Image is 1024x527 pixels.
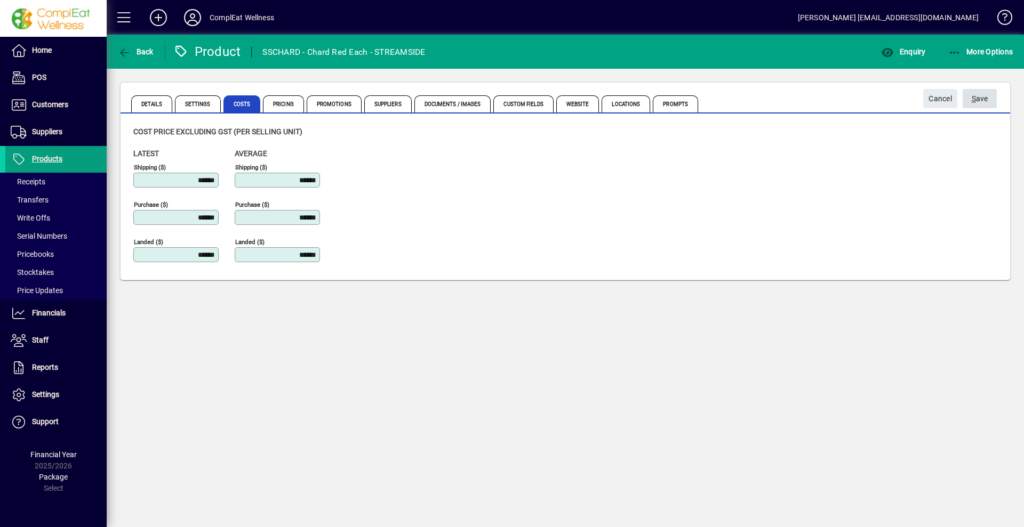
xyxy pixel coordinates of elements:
[989,2,1011,37] a: Knowledge Base
[262,44,425,61] div: SSCHARD - Chard Red Each - STREAMSIDE
[133,149,159,158] span: Latest
[173,43,241,60] div: Product
[32,336,49,344] span: Staff
[307,95,362,112] span: Promotions
[946,42,1016,61] button: More Options
[210,9,274,26] div: ComplEat Wellness
[32,417,59,426] span: Support
[414,95,491,112] span: Documents / Images
[175,95,221,112] span: Settings
[133,127,302,136] span: Cost price excluding GST (per selling unit)
[493,95,553,112] span: Custom Fields
[923,89,957,108] button: Cancel
[32,390,59,399] span: Settings
[11,232,67,240] span: Serial Numbers
[30,450,77,459] span: Financial Year
[223,95,261,112] span: Costs
[263,95,304,112] span: Pricing
[141,8,175,27] button: Add
[929,90,952,108] span: Cancel
[5,281,107,299] a: Price Updates
[134,201,168,208] mat-label: Purchase ($)
[972,94,976,103] span: S
[878,42,928,61] button: Enquiry
[11,177,45,186] span: Receipts
[175,8,210,27] button: Profile
[5,92,107,118] a: Customers
[32,73,46,82] span: POS
[5,119,107,145] a: Suppliers
[11,268,54,277] span: Stocktakes
[131,95,172,112] span: Details
[5,209,107,227] a: Write Offs
[963,89,997,108] button: Save
[11,286,63,295] span: Price Updates
[972,90,988,108] span: ave
[948,47,1013,56] span: More Options
[602,95,650,112] span: Locations
[5,354,107,381] a: Reports
[5,227,107,245] a: Serial Numbers
[32,46,52,54] span: Home
[881,47,925,56] span: Enquiry
[32,155,62,163] span: Products
[11,214,50,222] span: Write Offs
[5,245,107,263] a: Pricebooks
[5,327,107,354] a: Staff
[235,201,269,208] mat-label: Purchase ($)
[235,164,267,171] mat-label: Shipping ($)
[134,238,163,246] mat-label: Landed ($)
[5,300,107,327] a: Financials
[134,164,166,171] mat-label: Shipping ($)
[118,47,154,56] span: Back
[235,149,267,158] span: Average
[364,95,412,112] span: Suppliers
[5,64,107,91] a: POS
[107,42,165,61] app-page-header-button: Back
[5,409,107,435] a: Support
[5,191,107,209] a: Transfers
[5,173,107,191] a: Receipts
[32,363,58,371] span: Reports
[5,37,107,64] a: Home
[39,473,68,481] span: Package
[32,309,66,317] span: Financials
[32,100,68,109] span: Customers
[115,42,156,61] button: Back
[11,196,49,204] span: Transfers
[798,9,979,26] div: [PERSON_NAME] [EMAIL_ADDRESS][DOMAIN_NAME]
[5,382,107,408] a: Settings
[32,127,62,136] span: Suppliers
[653,95,698,112] span: Prompts
[556,95,599,112] span: Website
[235,238,265,246] mat-label: Landed ($)
[11,250,54,258] span: Pricebooks
[5,263,107,281] a: Stocktakes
